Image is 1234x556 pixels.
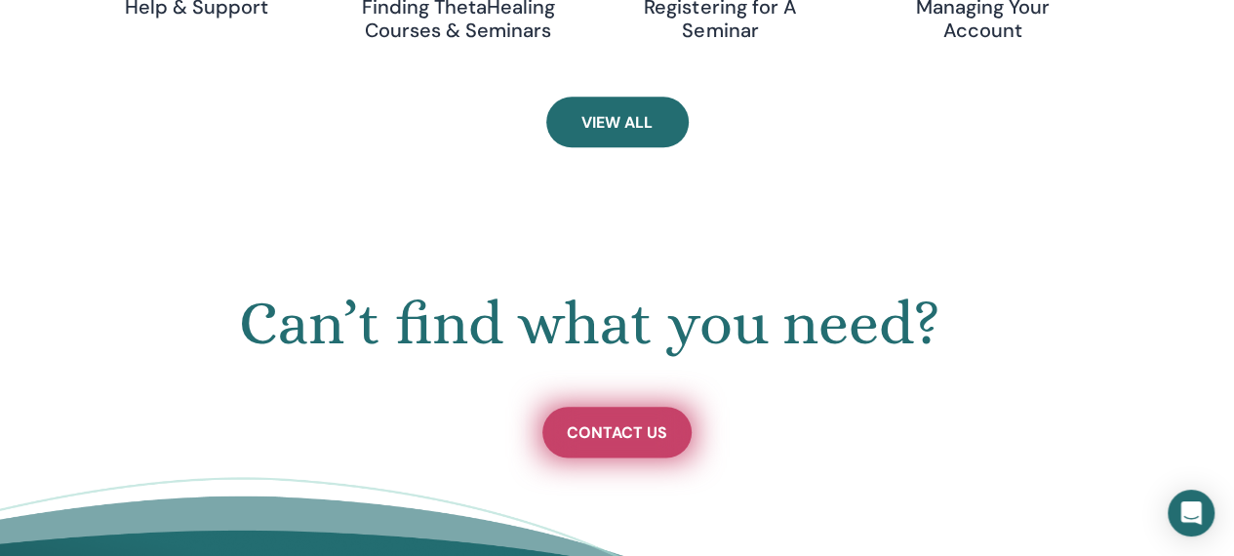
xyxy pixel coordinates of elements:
h1: Can’t find what you need? [84,288,1095,360]
span: View All [581,112,653,133]
div: Open Intercom Messenger [1168,490,1214,536]
a: Contact Us [542,407,692,457]
a: View All [546,97,689,147]
span: Contact Us [567,422,667,443]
